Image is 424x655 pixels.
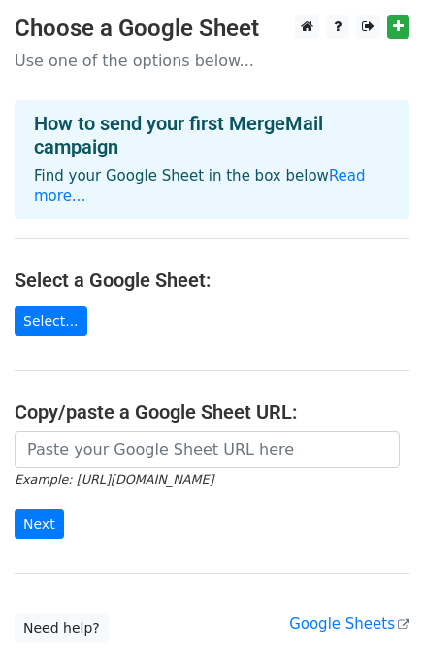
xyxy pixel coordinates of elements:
[15,306,87,336] a: Select...
[15,509,64,539] input: Next
[15,472,213,487] small: Example: [URL][DOMAIN_NAME]
[15,268,409,292] h4: Select a Google Sheet:
[34,167,366,205] a: Read more...
[15,613,109,643] a: Need help?
[34,166,390,207] p: Find your Google Sheet in the box below
[34,112,390,158] h4: How to send your first MergeMail campaign
[289,615,409,633] a: Google Sheets
[15,15,409,43] h3: Choose a Google Sheet
[15,51,409,71] p: Use one of the options below...
[15,431,400,468] input: Paste your Google Sheet URL here
[15,400,409,424] h4: Copy/paste a Google Sheet URL:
